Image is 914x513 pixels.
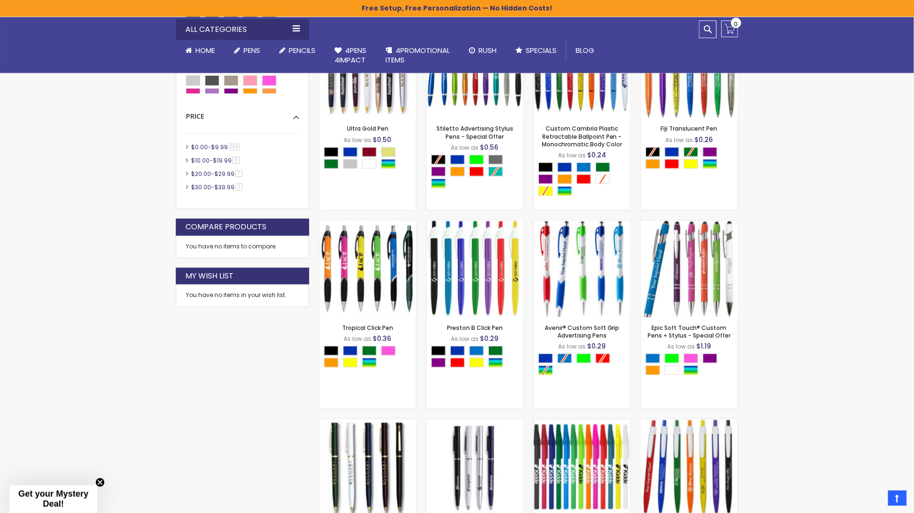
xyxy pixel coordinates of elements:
[176,40,224,61] a: Home
[362,159,376,169] div: White
[665,366,679,375] div: White
[703,159,717,169] div: Assorted
[95,478,105,487] button: Close teaser
[344,335,372,343] span: As low as
[447,324,503,332] a: Preston B Click Pen
[324,358,338,368] div: Orange
[596,163,610,172] div: Green
[189,144,243,152] a: $0.00-$9.99553
[343,159,357,169] div: Silver
[191,170,211,178] span: $20.00
[176,236,309,258] div: You have no items to compare.
[233,157,240,164] span: 3
[343,358,357,368] div: Yellow
[289,45,315,55] span: Pencils
[648,324,731,340] a: Epic Soft Touch® Custom Pens + Stylus - Special Offer
[646,147,738,171] div: Select A Color
[538,163,553,172] div: Black
[558,163,572,172] div: Blue
[576,45,594,55] span: Blog
[534,221,630,318] img: Avenir® Custom Soft Grip Advertising Pens
[342,324,393,332] a: Tropical Click Pen
[450,358,465,368] div: Red
[427,221,523,318] img: Preston B Click Pen
[469,358,484,368] div: Yellow
[538,163,630,198] div: Select A Color
[211,144,228,152] span: $9.99
[646,354,660,363] div: Blue Light
[373,334,392,344] span: $0.36
[362,358,376,368] div: Assorted
[195,45,215,55] span: Home
[480,334,499,344] span: $0.29
[343,147,357,157] div: Blue
[427,419,523,427] a: Angel Silver Twist Pens
[362,147,376,157] div: Burgundy
[189,157,243,165] a: $10.00-$19.993
[538,174,553,184] div: Purple
[189,170,246,178] a: $20.00-$29.997
[668,343,695,351] span: As low as
[437,125,513,141] a: Stiletto Advertising Stylus Pens - Special Offer
[577,174,591,184] div: Red
[666,136,693,144] span: As low as
[319,220,416,228] a: Tropical Click Pen
[559,343,586,351] span: As low as
[469,167,484,176] div: Red
[270,40,325,61] a: Pencils
[191,184,211,192] span: $30.00
[641,220,738,228] a: Epic Soft Touch® Custom Pens + Stylus - Special Offer
[558,152,586,160] span: As low as
[344,136,372,144] span: As low as
[450,346,465,356] div: Blue
[191,157,210,165] span: $10.00
[721,21,738,37] a: 0
[18,489,88,509] span: Get your Mystery Deal!
[641,221,738,318] img: Epic Soft Touch® Custom Pens + Stylus - Special Offer
[189,184,246,192] a: $30.00-$39.993
[545,324,619,340] a: Avenir® Custom Soft Grip Advertising Pens
[566,40,604,61] a: Blog
[451,144,479,152] span: As low as
[427,220,523,228] a: Preston B Click Pen
[451,335,479,343] span: As low as
[450,167,465,176] div: Orange
[488,155,503,164] div: Grey
[646,354,738,378] div: Select A Color
[319,419,416,427] a: Angel Gold Twist Pen
[235,184,243,191] span: 3
[684,366,698,375] div: Assorted
[186,105,299,122] div: Price
[526,45,557,55] span: Specials
[646,366,660,375] div: Orange
[186,292,299,299] div: You have no items in your wish list.
[577,354,591,363] div: Lime Green
[534,220,630,228] a: Avenir® Custom Soft Grip Advertising Pens
[324,346,416,370] div: Select A Color
[386,45,450,65] span: 4PROMOTIONAL ITEMS
[325,40,376,71] a: 4Pens4impact
[335,45,366,65] span: 4Pens 4impact
[431,346,523,370] div: Select A Color
[362,346,376,356] div: Green
[703,354,717,363] div: Purple
[214,184,234,192] span: $39.99
[558,174,572,184] div: Orange
[324,159,338,169] div: Green
[488,358,503,368] div: Assorted
[244,45,260,55] span: Pens
[703,147,717,157] div: Purple
[646,159,660,169] div: Orange
[431,346,446,356] div: Black
[185,222,266,233] strong: Compare Products
[469,155,484,164] div: Lime Green
[324,147,338,157] div: Black
[587,151,606,160] span: $0.24
[235,170,243,177] span: 7
[588,342,606,351] span: $0.29
[538,354,553,363] div: Blue
[488,346,503,356] div: Green
[214,170,234,178] span: $29.99
[10,485,97,513] div: Get your Mystery Deal!Close teaser
[431,358,446,368] div: Purple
